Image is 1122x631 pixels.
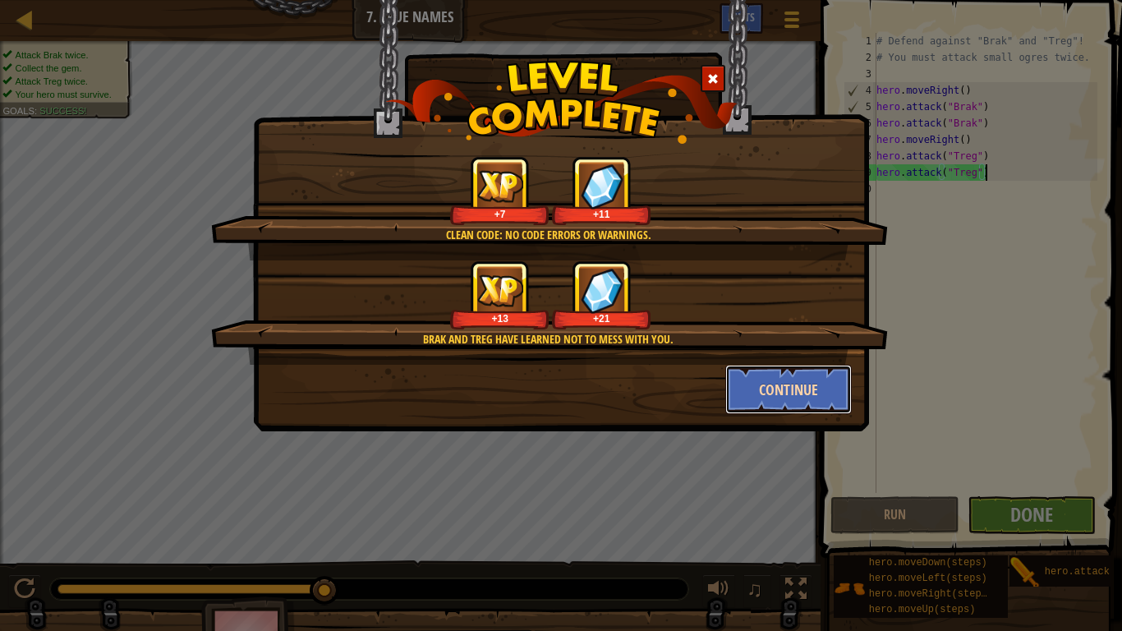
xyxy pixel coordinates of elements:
[289,331,807,348] div: Brak and Treg have learned not to mess with you.
[555,208,648,220] div: +11
[581,164,623,209] img: reward_icon_gems.png
[477,170,523,202] img: reward_icon_xp.png
[581,268,623,313] img: reward_icon_gems.png
[477,274,523,306] img: reward_icon_xp.png
[453,312,546,325] div: +13
[453,208,546,220] div: +7
[385,61,738,144] img: level_complete.png
[725,365,853,414] button: Continue
[289,227,807,243] div: Clean code: no code errors or warnings.
[555,312,648,325] div: +21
